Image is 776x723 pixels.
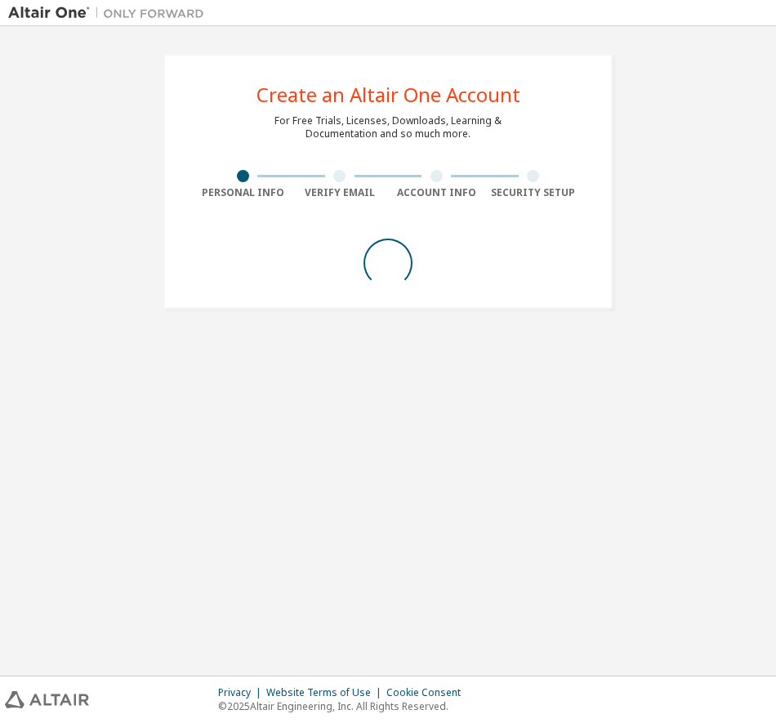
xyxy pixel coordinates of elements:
div: Account Info [388,186,485,199]
div: Verify Email [292,186,389,199]
img: altair_logo.svg [5,691,89,708]
img: Altair One [8,5,212,21]
div: Privacy [218,686,266,699]
div: Create an Altair One Account [256,85,520,105]
div: Personal Info [194,186,292,199]
div: Website Terms of Use [266,686,386,699]
p: © 2025 Altair Engineering, Inc. All Rights Reserved. [218,699,471,713]
div: Cookie Consent [386,686,471,699]
div: Security Setup [485,186,582,199]
div: For Free Trials, Licenses, Downloads, Learning & Documentation and so much more. [274,114,502,141]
